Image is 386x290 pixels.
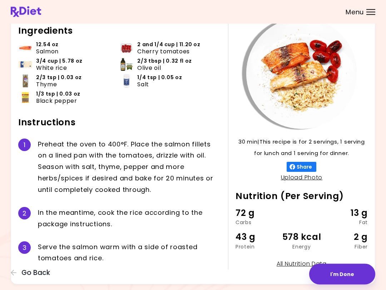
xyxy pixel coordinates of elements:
[38,207,221,230] div: I n t h e m e a n t i m e , c o o k t h e r i c e a c c o r d i n g t o t h e p a c k a g e i n s...
[18,207,31,220] div: 2
[236,231,279,244] div: 43 g
[36,65,67,72] span: White rice
[137,58,192,65] span: 2/3 tbsp | 0.32 fl oz
[36,74,82,81] span: 2/3 tsp | 0.03 oz
[36,48,59,55] span: Salmon
[324,245,368,250] div: Fiber
[36,98,77,105] span: Black pepper
[18,139,31,151] div: 1
[309,264,375,285] button: I'm Done
[236,245,279,250] div: Protein
[236,136,368,159] p: 30 min | This recipe is for 2 servings, 1 serving for lunch and 1 serving for dinner.
[137,42,200,48] span: 2 and 1/4 cup | 11.20 oz
[324,231,368,244] div: 2 g
[287,162,316,172] button: Share
[236,207,279,220] div: 72 g
[18,242,31,254] div: 3
[137,81,149,88] span: Salt
[236,191,368,202] h2: Nutrition (Per Serving)
[236,220,279,225] div: Carbs
[281,174,323,182] a: Upload Photo
[346,9,364,15] span: Menu
[36,91,80,98] span: 1/3 tsp | 0.03 oz
[11,269,54,277] button: Go Back
[38,139,221,196] div: P r e h e a t t h e o v e n t o 4 0 0 ° F . P l a c e t h e s a l m o n f i l l e t s o n a l i n...
[36,58,83,65] span: 3/4 cup | 5.78 oz
[36,42,59,48] span: 12.54 oz
[11,6,41,17] img: RxDiet
[277,260,327,268] a: All Nutrition Data
[279,231,323,244] div: 578 kcal
[324,207,368,220] div: 13 g
[137,65,161,72] span: Olive oil
[295,164,313,170] span: Share
[18,117,221,129] h2: Instructions
[279,245,323,250] div: Energy
[36,81,57,88] span: Thyme
[21,269,50,277] span: Go Back
[38,242,221,265] div: S e r v e t h e s a l m o n w a r m w i t h a s i d e o f r o a s t e d t o m a t o e s a n d r i...
[137,48,190,55] span: Cherry tomatoes
[18,25,221,37] h2: Ingredients
[324,220,368,225] div: Fat
[137,74,182,81] span: 1/4 tsp | 0.05 oz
